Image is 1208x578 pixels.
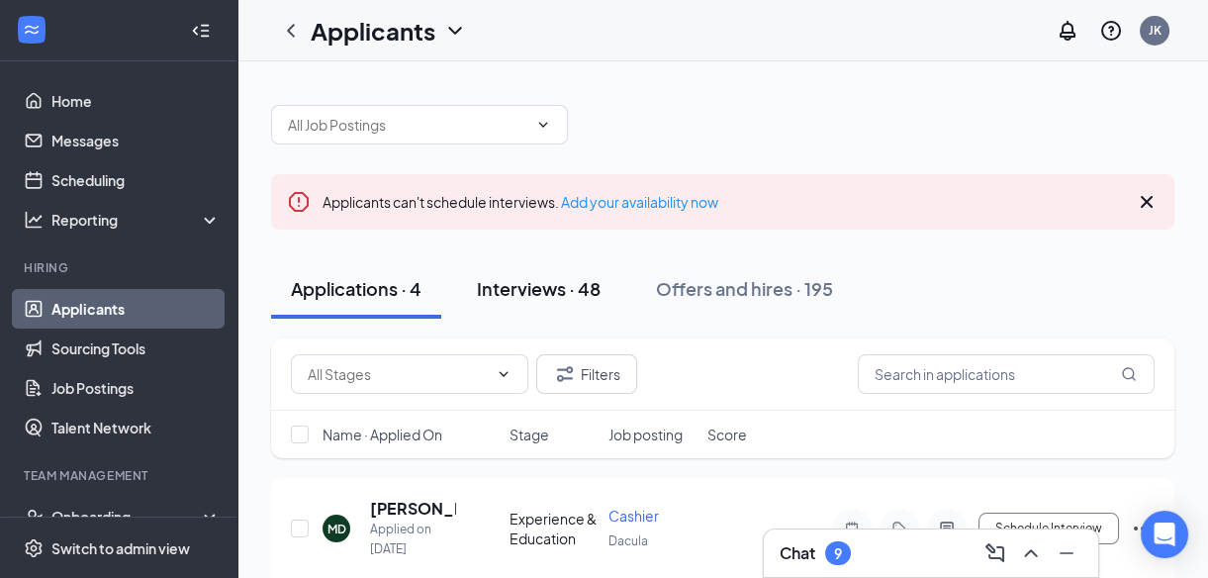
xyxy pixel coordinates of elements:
span: Applicants can't schedule interviews. [323,193,718,211]
svg: ChevronDown [535,117,551,133]
button: Filter Filters [536,354,637,394]
div: MD [327,521,346,537]
span: Cashier [608,507,659,525]
a: Scheduling [51,160,221,200]
div: Hiring [24,259,217,276]
svg: Note [840,521,864,536]
svg: Ellipses [1131,517,1155,540]
svg: Cross [1135,190,1159,214]
svg: UserCheck [24,507,44,527]
div: Applied on [DATE] [370,520,456,559]
div: 9 [834,545,842,562]
span: Job posting [608,425,683,444]
div: Interviews · 48 [477,276,601,301]
div: JK [1149,22,1162,39]
button: Schedule Interview [978,513,1119,544]
svg: Analysis [24,210,44,230]
svg: QuestionInfo [1099,19,1123,43]
div: Onboarding [51,507,204,527]
svg: Collapse [191,21,211,41]
a: Add your availability now [561,193,718,211]
a: Job Postings [51,368,221,408]
a: Messages [51,121,221,160]
svg: MagnifyingGlass [1121,366,1137,382]
svg: Notifications [1056,19,1079,43]
h3: Chat [780,542,815,564]
input: Search in applications [858,354,1155,394]
svg: ChevronLeft [279,19,303,43]
button: ComposeMessage [979,537,1011,569]
input: All Job Postings [288,114,527,136]
span: Name · Applied On [323,425,442,444]
a: Talent Network [51,408,221,447]
svg: Filter [553,362,577,386]
div: Offers and hires · 195 [656,276,833,301]
svg: ChevronDown [443,19,467,43]
div: Applications · 4 [291,276,421,301]
input: All Stages [308,363,488,385]
div: Experience & Education [510,509,597,548]
svg: Tag [887,521,911,536]
div: Reporting [51,210,222,230]
span: Stage [510,425,549,444]
div: Team Management [24,467,217,484]
button: Minimize [1051,537,1082,569]
svg: Error [287,190,311,214]
svg: ChevronDown [496,366,511,382]
a: Sourcing Tools [51,329,221,368]
button: ChevronUp [1015,537,1047,569]
a: Home [51,81,221,121]
svg: WorkstreamLogo [22,20,42,40]
h5: [PERSON_NAME] [370,498,456,520]
svg: ChevronUp [1019,541,1043,565]
h1: Applicants [311,14,435,48]
svg: Settings [24,538,44,558]
span: Score [707,425,747,444]
span: Dacula [608,533,648,548]
svg: ActiveChat [935,521,959,536]
div: Switch to admin view [51,538,190,558]
svg: Minimize [1055,541,1078,565]
svg: ComposeMessage [983,541,1007,565]
a: Applicants [51,289,221,329]
div: Open Intercom Messenger [1141,511,1188,558]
